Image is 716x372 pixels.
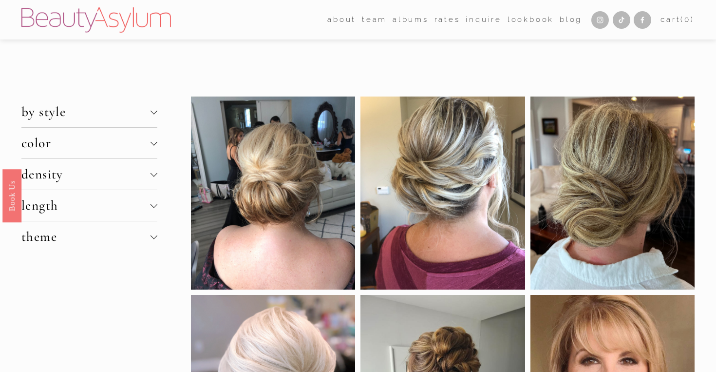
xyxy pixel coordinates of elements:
button: density [21,159,157,190]
span: length [21,197,151,214]
a: TikTok [613,11,630,29]
a: Inquire [466,12,502,27]
button: theme [21,221,157,252]
a: folder dropdown [362,12,387,27]
a: Instagram [591,11,609,29]
button: length [21,190,157,221]
a: Book Us [2,169,21,222]
a: Blog [560,12,582,27]
span: theme [21,229,151,245]
a: albums [393,12,429,27]
span: ( ) [680,15,694,24]
a: 0 items in cart [660,13,695,26]
a: Lookbook [508,12,554,27]
span: 0 [684,15,691,24]
span: color [21,135,151,151]
button: by style [21,97,157,127]
img: Beauty Asylum | Bridal Hair &amp; Makeup Charlotte &amp; Atlanta [21,7,171,33]
span: by style [21,104,151,120]
a: Rates [434,12,460,27]
a: Facebook [634,11,651,29]
span: about [327,13,356,26]
button: color [21,128,157,158]
span: team [362,13,387,26]
span: density [21,166,151,182]
a: folder dropdown [327,12,356,27]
